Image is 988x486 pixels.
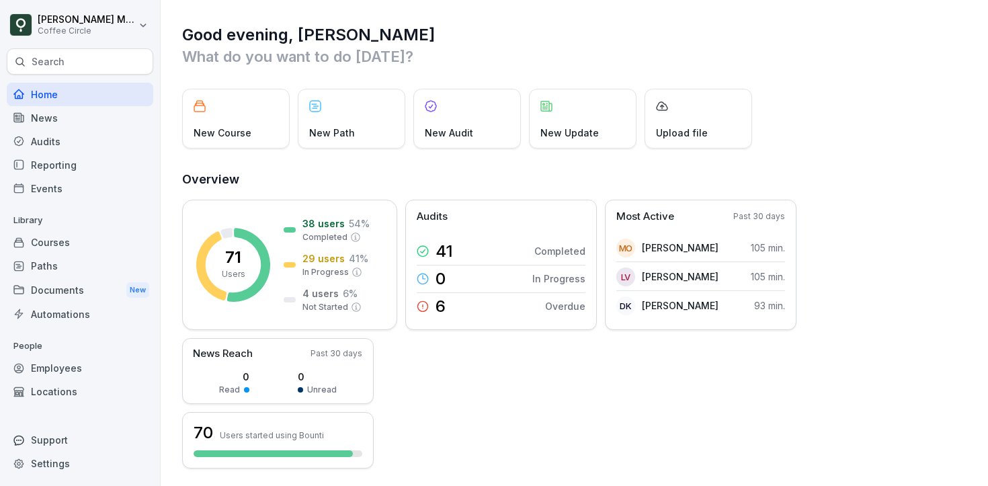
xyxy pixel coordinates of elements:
[311,348,362,360] p: Past 30 days
[425,126,473,140] p: New Audit
[751,270,785,284] p: 105 min.
[7,130,153,153] a: Audits
[656,126,708,140] p: Upload file
[126,282,149,298] div: New
[298,370,337,384] p: 0
[7,231,153,254] a: Courses
[7,335,153,357] p: People
[302,251,345,266] p: 29 users
[7,254,153,278] a: Paths
[182,46,968,67] p: What do you want to do [DATE]?
[616,209,674,225] p: Most Active
[182,24,968,46] h1: Good evening, [PERSON_NAME]
[616,268,635,286] div: LV
[642,270,718,284] p: [PERSON_NAME]
[7,302,153,326] a: Automations
[302,286,339,300] p: 4 users
[545,299,585,313] p: Overdue
[7,177,153,200] a: Events
[182,170,968,189] h2: Overview
[7,278,153,302] a: DocumentsNew
[754,298,785,313] p: 93 min.
[733,210,785,222] p: Past 30 days
[616,239,635,257] div: MO
[532,272,585,286] p: In Progress
[302,301,348,313] p: Not Started
[219,370,249,384] p: 0
[302,266,349,278] p: In Progress
[302,231,347,243] p: Completed
[7,356,153,380] a: Employees
[222,268,245,280] p: Users
[302,216,345,231] p: 38 users
[534,244,585,258] p: Completed
[309,126,355,140] p: New Path
[7,153,153,177] a: Reporting
[194,421,213,444] h3: 70
[32,55,65,69] p: Search
[540,126,599,140] p: New Update
[343,286,358,300] p: 6 %
[219,384,240,396] p: Read
[38,26,136,36] p: Coffee Circle
[436,271,446,287] p: 0
[751,241,785,255] p: 105 min.
[436,298,446,315] p: 6
[616,296,635,315] div: DK
[38,14,136,26] p: [PERSON_NAME] Moschioni
[642,298,718,313] p: [PERSON_NAME]
[7,210,153,231] p: Library
[7,278,153,302] div: Documents
[349,251,368,266] p: 41 %
[220,430,324,440] p: Users started using Bounti
[225,249,241,266] p: 71
[642,241,718,255] p: [PERSON_NAME]
[7,106,153,130] a: News
[417,209,448,225] p: Audits
[7,428,153,452] div: Support
[7,452,153,475] a: Settings
[193,346,253,362] p: News Reach
[307,384,337,396] p: Unread
[7,380,153,403] a: Locations
[7,83,153,106] a: Home
[436,243,453,259] p: 41
[349,216,370,231] p: 54 %
[194,126,251,140] p: New Course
